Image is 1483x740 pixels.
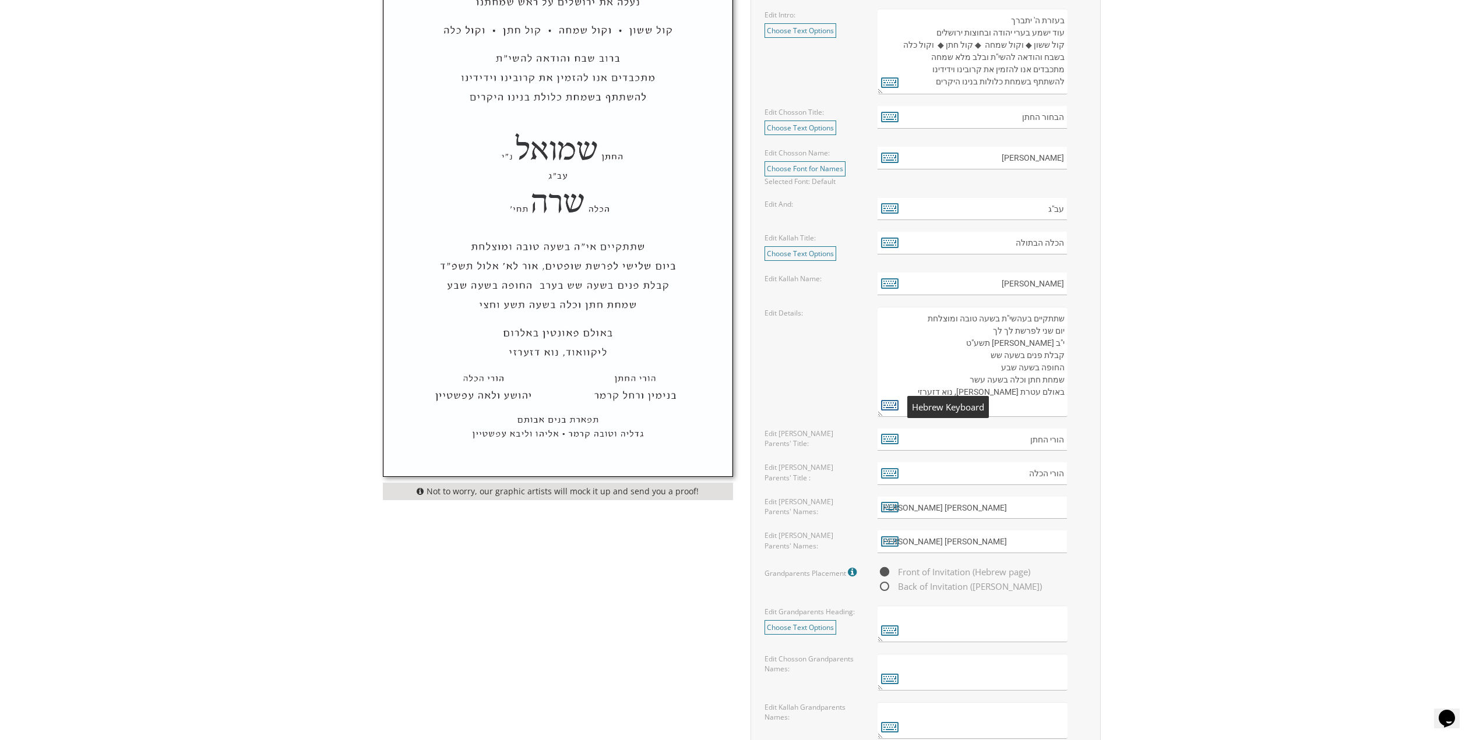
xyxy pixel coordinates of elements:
[765,176,860,186] div: Selected Font: Default
[765,429,860,448] label: Edit [PERSON_NAME] Parents' Title:
[765,702,860,722] label: Edit Kallah Grandparents Names:
[1434,693,1471,728] iframe: chat widget
[765,497,860,516] label: Edit [PERSON_NAME] Parents' Names:
[878,307,1067,417] textarea: שתתקיים בעהשי"ת בשעה טובה ומוצלחת יום ראשון לפרשת קדושים ל' [PERSON_NAME] תשע"ט קבלת פנים בשעה שש...
[765,654,860,674] label: Edit Chosson Grandparents Names:
[878,9,1067,94] textarea: בעזרת ה' יתברך עוד ישמע בערי יהודה ובחוצות ירושלים קול ששון ◆ וקול שמחה ◆ קול חתן ◆ וקול כלה בשבח...
[765,246,836,261] a: Choose Text Options
[765,274,822,284] label: Edit Kallah Name:
[765,107,824,117] label: Edit Chosson Title:
[765,23,836,38] a: Choose Text Options
[765,161,846,176] a: Choose Font for Names
[765,530,860,550] label: Edit [PERSON_NAME] Parents' Names:
[765,10,795,20] label: Edit Intro:
[765,620,836,635] a: Choose Text Options
[765,308,803,318] label: Edit Details:
[765,462,860,482] label: Edit [PERSON_NAME] Parents' Title :
[878,579,1042,594] span: Back of Invitation ([PERSON_NAME])
[765,148,830,158] label: Edit Chosson Name:
[878,565,1030,579] span: Front of Invitation (Hebrew page)
[878,606,1067,642] textarea: תפארת בנים אבותם
[765,199,793,209] label: Edit And:
[765,607,855,617] label: Edit Grandparents Heading:
[383,483,733,500] div: Not to worry, our graphic artists will mock it up and send you a proof!
[765,565,859,580] label: Grandparents Placement
[765,233,816,243] label: Edit Kallah Title:
[765,121,836,135] a: Choose Text Options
